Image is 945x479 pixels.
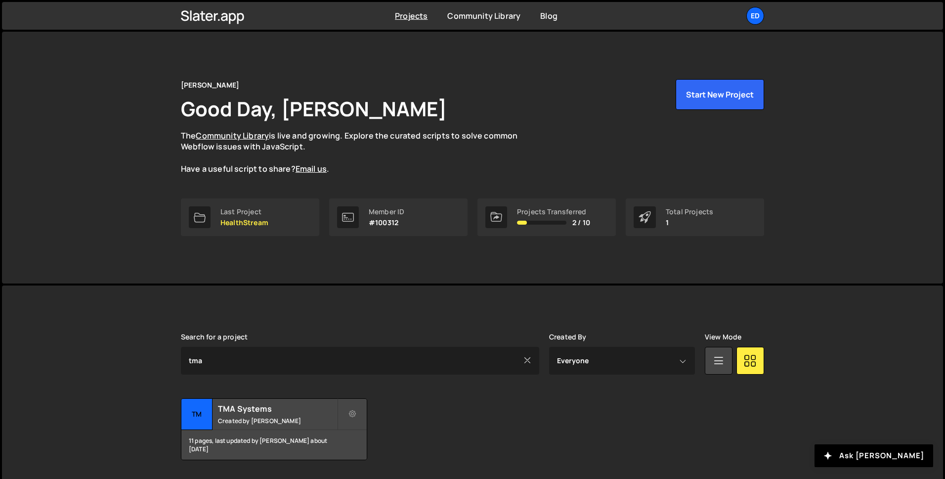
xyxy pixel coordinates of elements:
[218,417,337,425] small: Created by [PERSON_NAME]
[572,219,590,227] span: 2 / 10
[815,444,933,467] button: Ask [PERSON_NAME]
[666,208,713,216] div: Total Projects
[549,333,587,341] label: Created By
[181,79,239,91] div: [PERSON_NAME]
[369,208,404,216] div: Member ID
[220,219,268,227] p: HealthStream
[296,163,327,174] a: Email us
[540,10,558,21] a: Blog
[218,403,337,414] h2: TMA Systems
[181,130,537,175] p: The is live and growing. Explore the curated scripts to solve common Webflow issues with JavaScri...
[196,130,269,141] a: Community Library
[666,219,713,227] p: 1
[220,208,268,216] div: Last Project
[181,399,213,430] div: TM
[517,208,590,216] div: Projects Transferred
[369,219,404,227] p: #100312
[746,7,764,25] a: Ed
[181,95,447,122] h1: Good Day, [PERSON_NAME]
[705,333,741,341] label: View Mode
[676,79,764,110] button: Start New Project
[181,398,367,460] a: TM TMA Systems Created by [PERSON_NAME] 11 pages, last updated by [PERSON_NAME] about [DATE]
[447,10,520,21] a: Community Library
[181,347,539,375] input: Type your project...
[181,430,367,460] div: 11 pages, last updated by [PERSON_NAME] about [DATE]
[395,10,428,21] a: Projects
[181,198,319,236] a: Last Project HealthStream
[181,333,248,341] label: Search for a project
